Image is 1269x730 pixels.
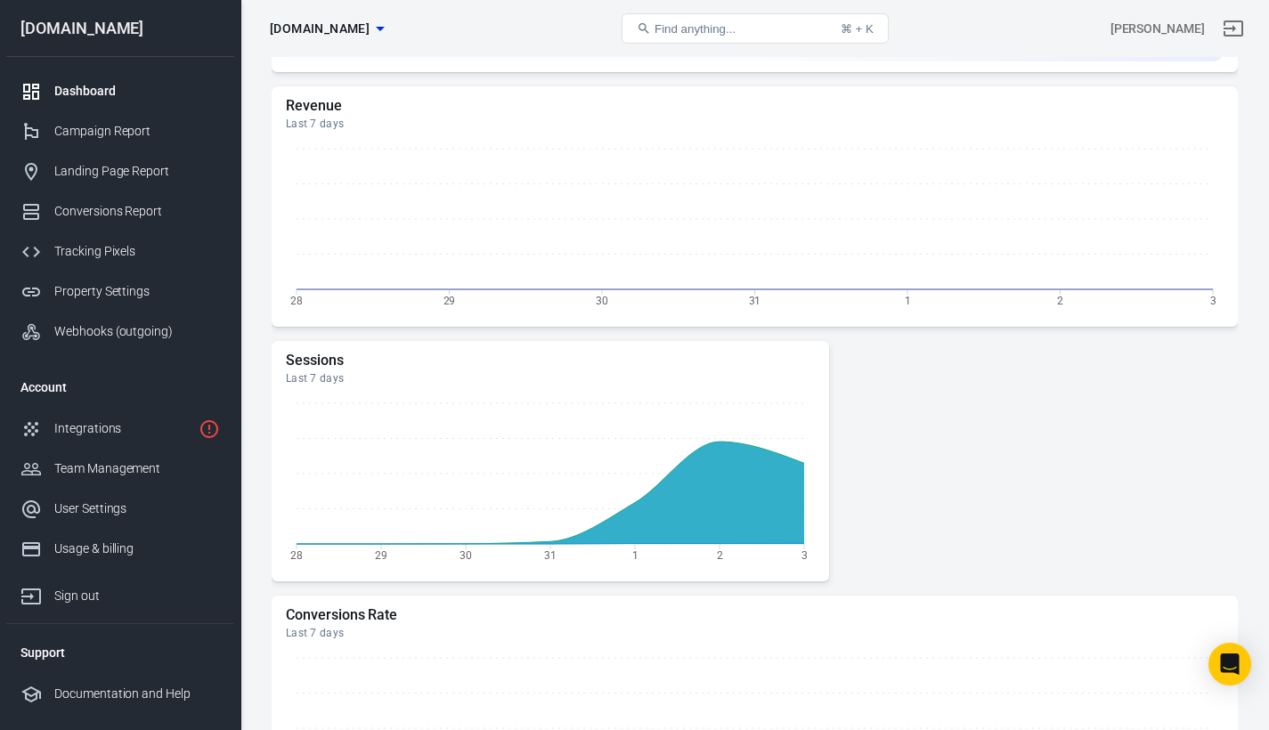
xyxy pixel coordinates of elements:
tspan: 1 [632,548,639,561]
div: Dashboard [54,82,220,101]
tspan: 29 [375,548,387,561]
span: worldwidehealthytip.com [270,18,370,40]
div: Tracking Pixels [54,242,220,261]
tspan: 1 [905,294,911,306]
div: Documentation and Help [54,685,220,703]
a: Landing Page Report [6,151,234,191]
tspan: 30 [460,548,472,561]
a: Sign out [1212,7,1255,50]
div: Campaign Report [54,122,220,141]
div: Landing Page Report [54,162,220,181]
div: Last 7 days [286,626,1224,640]
div: Account id: GXqx2G2u [1110,20,1205,38]
div: Last 7 days [286,117,1224,131]
div: Sign out [54,587,220,605]
div: Usage & billing [54,539,220,558]
tspan: 31 [749,294,761,306]
a: Usage & billing [6,529,234,569]
tspan: 2 [1057,294,1063,306]
div: Last 7 days [286,371,815,385]
tspan: 3 [801,548,808,561]
a: Team Management [6,449,234,489]
div: [DOMAIN_NAME] [6,20,234,36]
div: Conversions Report [54,202,220,221]
div: Property Settings [54,282,220,301]
a: Sign out [6,569,234,616]
tspan: 28 [290,294,303,306]
div: ⌘ + K [841,22,874,36]
a: Conversions Report [6,191,234,231]
a: Integrations [6,409,234,449]
a: User Settings [6,489,234,529]
button: Find anything...⌘ + K [622,13,889,44]
tspan: 2 [717,548,723,561]
div: User Settings [54,499,220,518]
tspan: 29 [443,294,456,306]
button: [DOMAIN_NAME] [263,12,391,45]
a: Dashboard [6,71,234,111]
tspan: 28 [290,548,303,561]
div: Integrations [54,419,191,438]
a: Tracking Pixels [6,231,234,272]
li: Account [6,366,234,409]
div: Team Management [54,459,220,478]
h5: Conversions Rate [286,606,1224,624]
svg: 1 networks not verified yet [199,418,220,440]
tspan: 3 [1210,294,1216,306]
tspan: 30 [596,294,608,306]
h5: Revenue [286,97,1224,115]
div: Webhooks (outgoing) [54,322,220,341]
a: Webhooks (outgoing) [6,312,234,352]
a: Campaign Report [6,111,234,151]
h5: Sessions [286,352,815,369]
span: Find anything... [655,22,736,36]
li: Support [6,631,234,674]
div: Open Intercom Messenger [1208,643,1251,685]
tspan: 31 [544,548,557,561]
a: Property Settings [6,272,234,312]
